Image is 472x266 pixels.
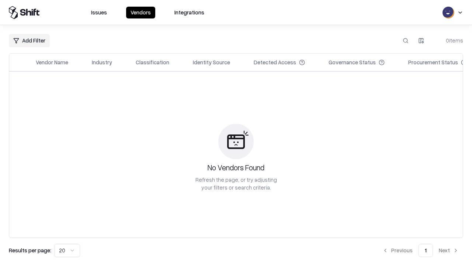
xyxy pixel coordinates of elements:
nav: pagination [378,244,463,257]
div: 0 items [434,37,463,44]
div: No Vendors Found [208,162,264,173]
button: Add Filter [9,34,50,47]
div: Vendor Name [36,58,68,66]
div: Classification [136,58,169,66]
button: Integrations [170,7,209,18]
div: Procurement Status [408,58,458,66]
div: Detected Access [254,58,296,66]
p: Results per page: [9,246,51,254]
div: Governance Status [329,58,376,66]
button: Issues [87,7,111,18]
div: Industry [92,58,112,66]
div: Refresh the page, or try adjusting your filters or search criteria. [195,176,277,191]
button: 1 [419,244,433,257]
div: Identity Source [193,58,230,66]
button: Vendors [126,7,155,18]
